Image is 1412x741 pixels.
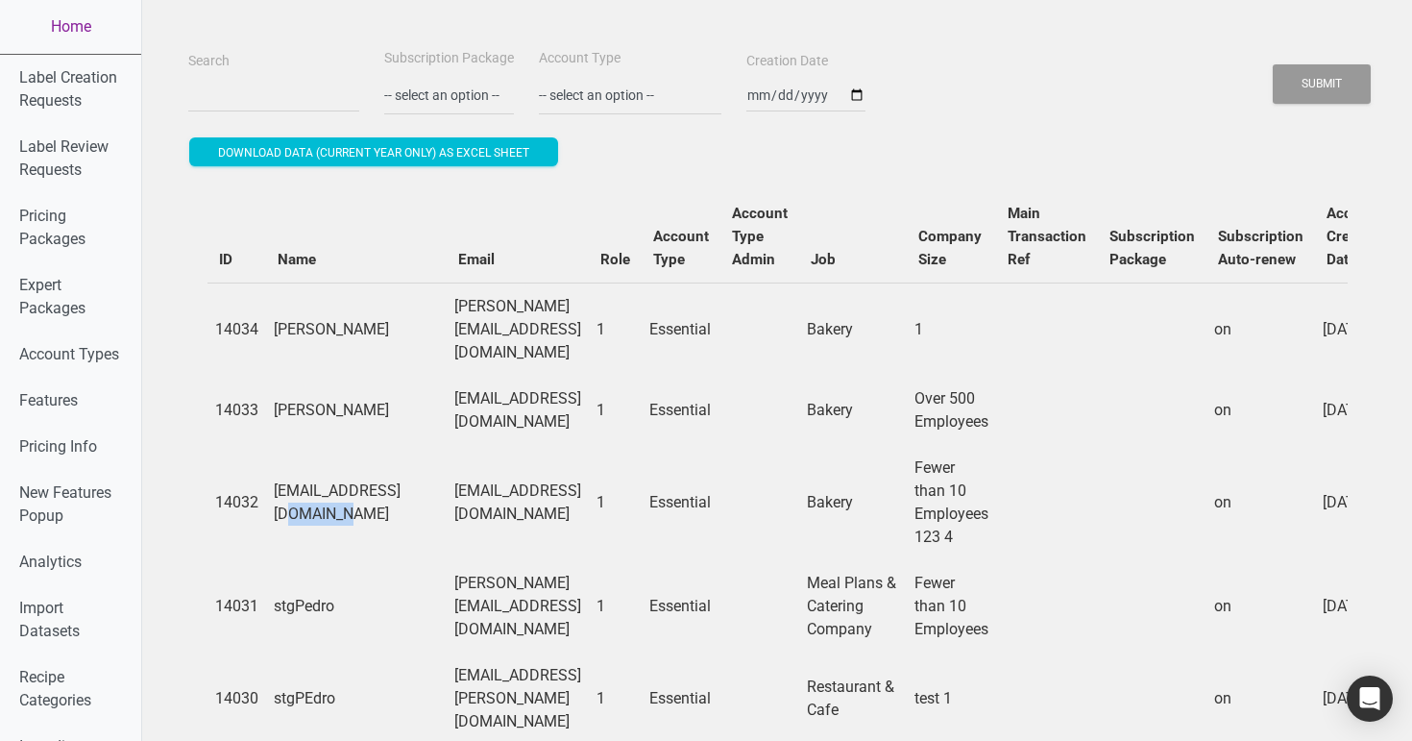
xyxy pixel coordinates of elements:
[266,283,447,376] td: [PERSON_NAME]
[642,445,720,560] td: Essential
[266,445,447,560] td: [EMAIL_ADDRESS][DOMAIN_NAME]
[207,445,266,560] td: 14032
[1206,283,1315,376] td: on
[219,251,232,268] b: ID
[539,49,621,68] label: Account Type
[266,376,447,445] td: [PERSON_NAME]
[1347,676,1393,722] div: Open Intercom Messenger
[266,560,447,653] td: stgPedro
[207,376,266,445] td: 14033
[1327,205,1383,268] b: Account Creation Date
[1008,205,1086,268] b: Main Transaction Ref
[642,560,720,653] td: Essential
[642,376,720,445] td: Essential
[799,283,907,376] td: Bakery
[1315,376,1395,445] td: [DATE]
[207,560,266,653] td: 14031
[1206,560,1315,653] td: on
[278,251,316,268] b: Name
[1315,560,1395,653] td: [DATE]
[188,52,230,71] label: Search
[799,560,907,653] td: Meal Plans & Catering Company
[907,283,996,376] td: 1
[1315,445,1395,560] td: [DATE]
[1109,228,1195,268] b: Subscription Package
[1218,228,1303,268] b: Subscription Auto-renew
[589,445,642,560] td: 1
[1273,64,1371,104] button: Submit
[589,560,642,653] td: 1
[746,52,828,71] label: Creation Date
[1206,376,1315,445] td: on
[218,146,529,160] span: Download data (current year only) as excel sheet
[447,376,589,445] td: [EMAIL_ADDRESS][DOMAIN_NAME]
[907,445,996,560] td: Fewer than 10 Employees 123 4
[600,251,630,268] b: Role
[799,376,907,445] td: Bakery
[1315,283,1395,376] td: [DATE]
[589,283,642,376] td: 1
[458,251,495,268] b: Email
[642,283,720,376] td: Essential
[207,283,266,376] td: 14034
[918,228,982,268] b: Company Size
[447,283,589,376] td: [PERSON_NAME][EMAIL_ADDRESS][DOMAIN_NAME]
[447,560,589,653] td: [PERSON_NAME][EMAIL_ADDRESS][DOMAIN_NAME]
[811,251,836,268] b: Job
[1206,445,1315,560] td: on
[384,49,514,68] label: Subscription Package
[447,445,589,560] td: [EMAIL_ADDRESS][DOMAIN_NAME]
[653,228,709,268] b: Account Type
[799,445,907,560] td: Bakery
[189,137,558,166] button: Download data (current year only) as excel sheet
[732,205,788,268] b: Account Type Admin
[589,376,642,445] td: 1
[907,560,996,653] td: Fewer than 10 Employees
[907,376,996,445] td: Over 500 Employees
